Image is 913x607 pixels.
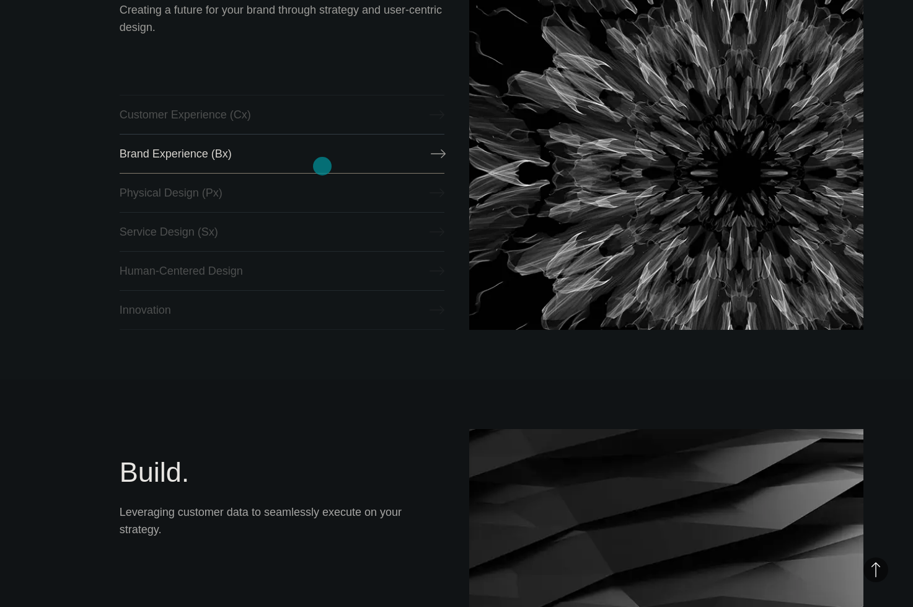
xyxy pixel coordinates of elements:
[120,454,444,491] h2: Build.
[863,557,888,582] button: Back to Top
[120,134,444,174] a: Brand Experience (Bx)
[120,251,444,291] a: Human-Centered Design
[120,95,444,135] a: Customer Experience (Cx)
[120,290,444,330] a: Innovation
[120,173,444,213] a: Physical Design (Px)
[120,212,444,252] a: Service Design (Sx)
[120,1,444,36] p: Creating a future for your brand through strategy and user-centric design.
[120,503,444,538] p: Leveraging customer data to seamlessly execute on your strategy.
